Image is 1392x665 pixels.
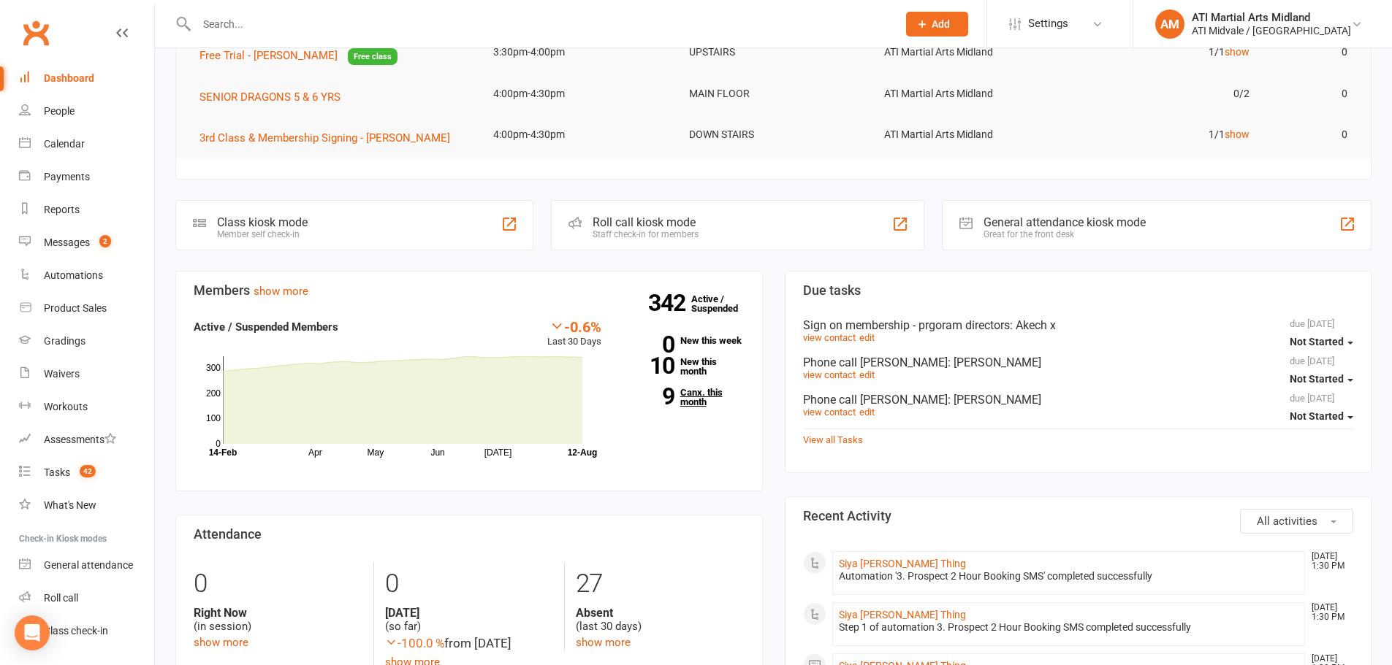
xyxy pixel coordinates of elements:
[547,318,601,334] div: -0.6%
[44,592,78,604] div: Roll call
[1010,318,1056,332] span: : Akech x
[803,283,1354,298] h3: Due tasks
[385,606,553,620] strong: [DATE]
[839,621,1299,634] div: Step 1 of automation 3. Prospect 2 Hour Booking SMS completed successfully
[44,499,96,511] div: What's New
[576,606,744,620] strong: Absent
[1290,336,1344,347] span: Not Started
[44,237,90,248] div: Messages
[676,35,872,69] td: UPSTAIRS
[44,368,80,380] div: Waivers
[199,49,338,62] span: Free Trial - [PERSON_NAME]
[480,35,676,69] td: 3:30pm-4:00pm
[44,171,90,182] div: Payments
[1290,329,1353,355] button: Not Started
[194,283,745,298] h3: Members
[839,558,966,569] a: Siya [PERSON_NAME] Thing
[1290,373,1344,385] span: Not Started
[217,229,308,239] div: Member self check-in
[576,606,744,634] div: (last 30 days)
[19,325,154,358] a: Gradings
[192,14,887,34] input: Search...
[199,131,450,145] span: 3rd Class & Membership Signing - [PERSON_NAME]
[194,636,248,649] a: show more
[18,15,54,51] a: Clubworx
[348,48,398,65] span: Free class
[984,215,1146,229] div: General attendance kiosk mode
[1290,410,1344,422] span: Not Started
[44,302,107,314] div: Product Sales
[948,355,1041,369] span: : [PERSON_NAME]
[44,204,80,215] div: Reports
[385,562,553,606] div: 0
[1155,9,1184,39] div: AM
[676,77,872,111] td: MAIN FLOOR
[99,235,111,247] span: 2
[984,229,1146,239] div: Great for the front desk
[547,318,601,350] div: Last 30 Days
[1192,11,1351,24] div: ATI Martial Arts Midland
[44,105,75,117] div: People
[839,570,1299,583] div: Automation '3. Prospect 2 Hour Booking SMS' completed successfully
[803,318,1354,332] div: Sign on membership - prgoram directors
[623,388,745,407] a: 9Canx. this month
[44,138,85,150] div: Calendar
[19,358,154,391] a: Waivers
[1192,24,1351,37] div: ATI Midvale / [GEOGRAPHIC_DATA]
[1304,603,1353,622] time: [DATE] 1:30 PM
[19,489,154,522] a: What's New
[480,77,676,111] td: 4:00pm-4:30pm
[803,332,856,343] a: view contact
[1290,366,1353,393] button: Not Started
[839,609,966,620] a: Siya [PERSON_NAME] Thing
[19,128,154,161] a: Calendar
[385,636,444,650] span: -100.0 %
[803,407,856,418] a: view contact
[199,91,341,104] span: SENIOR DRAGONS 5 & 6 YRS
[217,215,308,229] div: Class kiosk mode
[199,129,460,147] button: 3rd Class & Membership Signing - [PERSON_NAME]
[44,401,88,412] div: Workouts
[803,509,1354,523] h3: Recent Activity
[194,606,362,634] div: (in session)
[480,118,676,152] td: 4:00pm-4:30pm
[623,334,674,355] strong: 0
[199,47,398,65] button: Free Trial - [PERSON_NAME]Free class
[1067,118,1263,152] td: 1/1
[871,35,1067,69] td: ATI Martial Arts Midland
[19,259,154,292] a: Automations
[199,88,351,106] button: SENIOR DRAGONS 5 & 6 YRS
[623,385,674,407] strong: 9
[19,615,154,647] a: Class kiosk mode
[385,634,553,653] div: from [DATE]
[44,625,108,637] div: Class check-in
[1067,35,1263,69] td: 1/1
[623,355,674,377] strong: 10
[80,465,96,477] span: 42
[1028,7,1068,40] span: Settings
[19,193,154,226] a: Reports
[19,423,154,456] a: Assessments
[19,456,154,489] a: Tasks 42
[44,335,85,347] div: Gradings
[593,229,699,239] div: Staff check-in for members
[1225,46,1250,58] a: show
[194,606,362,620] strong: Right Now
[194,320,338,334] strong: Active / Suspended Members
[859,407,875,418] a: edit
[19,292,154,325] a: Product Sales
[1304,552,1353,571] time: [DATE] 1:30 PM
[385,606,553,634] div: (so far)
[906,12,968,36] button: Add
[576,562,744,606] div: 27
[15,615,50,650] div: Open Intercom Messenger
[859,369,875,380] a: edit
[871,77,1067,111] td: ATI Martial Arts Midland
[1290,404,1353,430] button: Not Started
[19,226,154,259] a: Messages 2
[44,72,94,84] div: Dashboard
[948,393,1041,407] span: : [PERSON_NAME]
[871,118,1067,152] td: ATI Martial Arts Midland
[859,332,875,343] a: edit
[19,549,154,582] a: General attendance kiosk mode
